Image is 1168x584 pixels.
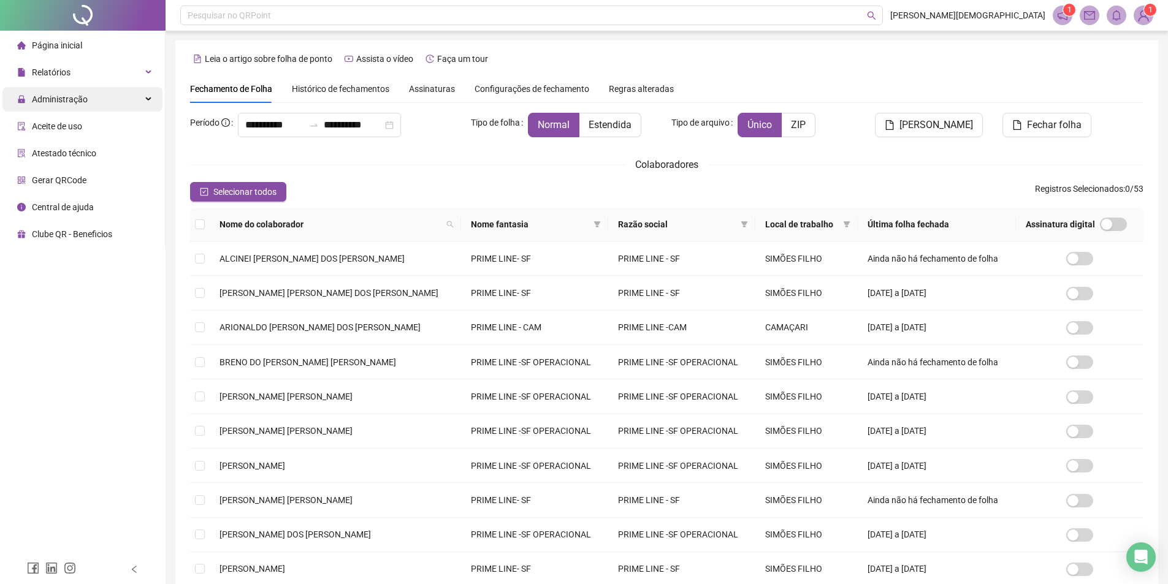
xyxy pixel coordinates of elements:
[608,483,755,517] td: PRIME LINE - SF
[461,449,608,483] td: PRIME LINE -SF OPERACIONAL
[471,218,589,231] span: Nome fantasia
[32,229,112,239] span: Clube QR - Beneficios
[858,414,1016,449] td: [DATE] a [DATE]
[292,84,389,94] span: Histórico de fechamentos
[356,54,413,64] span: Assista o vídeo
[885,120,895,130] span: file
[635,159,698,170] span: Colaboradores
[45,562,58,574] span: linkedin
[741,221,748,228] span: filter
[190,182,286,202] button: Selecionar todos
[190,118,219,127] span: Período
[461,311,608,345] td: PRIME LINE - CAM
[32,121,82,131] span: Aceite de uso
[32,148,96,158] span: Atestado técnico
[1144,4,1156,16] sup: Atualize o seu contato no menu Meus Dados
[309,120,319,130] span: swap-right
[843,221,850,228] span: filter
[461,276,608,310] td: PRIME LINE- SF
[755,241,858,276] td: SIMÕES FILHO
[858,276,1016,310] td: [DATE] a [DATE]
[437,54,488,64] span: Faça um tour
[875,113,983,137] button: [PERSON_NAME]
[32,40,82,50] span: Página inicial
[1126,542,1156,572] div: Open Intercom Messenger
[608,449,755,483] td: PRIME LINE -SF OPERACIONAL
[618,218,736,231] span: Razão social
[868,357,998,367] span: Ainda não há fechamento de folha
[755,518,858,552] td: SIMÕES FILHO
[1057,10,1068,21] span: notification
[309,120,319,130] span: to
[17,176,26,184] span: qrcode
[219,322,421,332] span: ARIONALDO [PERSON_NAME] DOS [PERSON_NAME]
[409,85,455,93] span: Assinaturas
[1084,10,1095,21] span: mail
[841,215,853,233] span: filter
[589,119,632,131] span: Estendida
[17,122,26,131] span: audit
[608,276,755,310] td: PRIME LINE - SF
[747,119,772,131] span: Único
[899,118,973,132] span: [PERSON_NAME]
[1027,118,1082,132] span: Fechar folha
[461,518,608,552] td: PRIME LINE -SF OPERACIONAL
[32,202,94,212] span: Central de ajuda
[671,116,730,129] span: Tipo de arquivo
[765,218,838,231] span: Local de trabalho
[461,241,608,276] td: PRIME LINE- SF
[219,357,396,367] span: BRENO DO [PERSON_NAME] [PERSON_NAME]
[461,345,608,379] td: PRIME LINE -SF OPERACIONAL
[193,55,202,63] span: file-text
[608,518,755,552] td: PRIME LINE -SF OPERACIONAL
[755,449,858,483] td: SIMÕES FILHO
[219,254,405,264] span: ALCINEI [PERSON_NAME] DOS [PERSON_NAME]
[858,379,1016,414] td: [DATE] a [DATE]
[858,518,1016,552] td: [DATE] a [DATE]
[868,495,998,505] span: Ainda não há fechamento de folha
[609,85,674,93] span: Regras alteradas
[1134,6,1153,25] img: 93476
[755,483,858,517] td: SIMÕES FILHO
[755,379,858,414] td: SIMÕES FILHO
[190,84,272,94] span: Fechamento de Folha
[1012,120,1022,130] span: file
[608,241,755,276] td: PRIME LINE - SF
[17,149,26,157] span: solution
[1002,113,1091,137] button: Fechar folha
[32,94,88,104] span: Administração
[444,215,456,233] span: search
[17,41,26,50] span: home
[755,414,858,449] td: SIMÕES FILHO
[219,461,285,471] span: [PERSON_NAME]
[858,449,1016,483] td: [DATE] a [DATE]
[1035,184,1123,194] span: Registros Selecionados
[130,565,139,574] span: left
[1026,218,1095,231] span: Assinatura digital
[890,9,1045,22] span: [PERSON_NAME][DEMOGRAPHIC_DATA]
[608,414,755,449] td: PRIME LINE -SF OPERACIONAL
[426,55,434,63] span: history
[858,208,1016,241] th: Última folha fechada
[594,221,601,228] span: filter
[755,276,858,310] td: SIMÕES FILHO
[1063,4,1075,16] sup: 1
[219,392,353,401] span: [PERSON_NAME] [PERSON_NAME]
[461,483,608,517] td: PRIME LINE- SF
[221,118,230,127] span: info-circle
[868,254,998,264] span: Ainda não há fechamento de folha
[219,218,441,231] span: Nome do colaborador
[858,311,1016,345] td: [DATE] a [DATE]
[1067,6,1072,14] span: 1
[755,311,858,345] td: CAMAÇARI
[538,119,570,131] span: Normal
[219,564,285,574] span: [PERSON_NAME]
[475,85,589,93] span: Configurações de fechamento
[867,11,876,20] span: search
[446,221,454,228] span: search
[1111,10,1122,21] span: bell
[738,215,750,233] span: filter
[213,185,277,199] span: Selecionar todos
[1035,182,1143,202] span: : 0 / 53
[64,562,76,574] span: instagram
